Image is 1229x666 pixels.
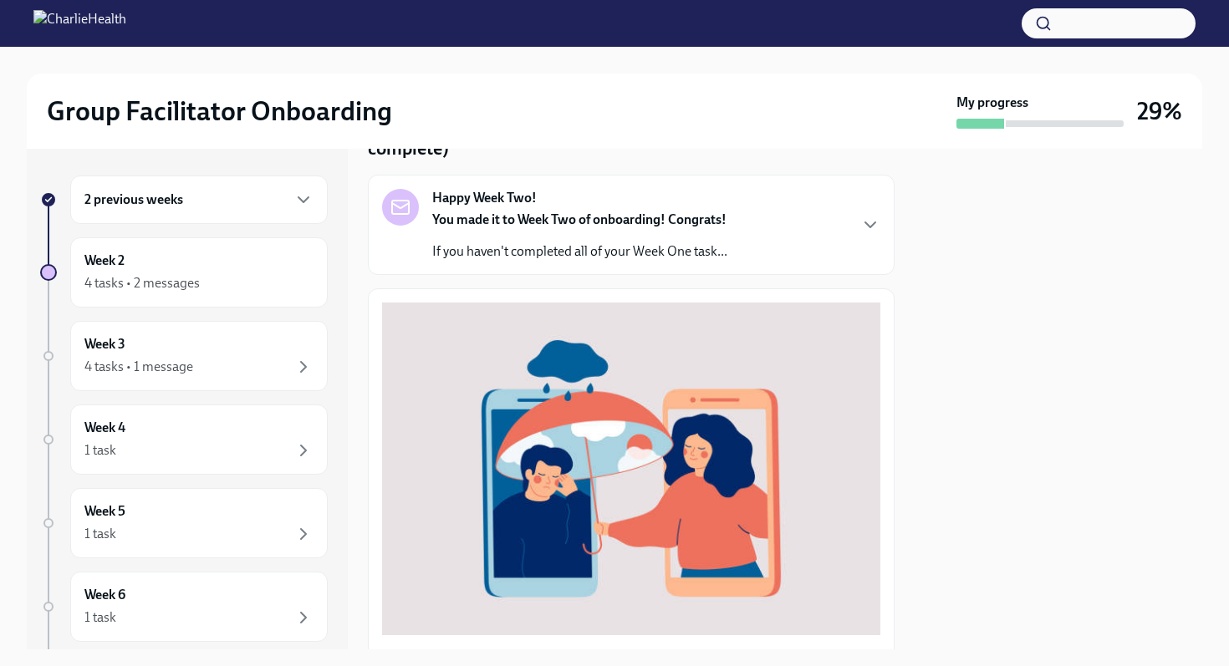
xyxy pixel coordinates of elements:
[70,175,328,224] div: 2 previous weeks
[40,404,328,475] a: Week 41 task
[84,274,200,292] div: 4 tasks • 2 messages
[84,502,125,521] h6: Week 5
[40,321,328,391] a: Week 34 tasks • 1 message
[432,189,537,207] strong: Happy Week Two!
[84,419,125,437] h6: Week 4
[84,191,183,209] h6: 2 previous weeks
[382,302,880,634] button: Zoom image
[84,441,116,460] div: 1 task
[33,10,126,37] img: CharlieHealth
[1137,96,1182,126] h3: 29%
[84,525,116,543] div: 1 task
[40,572,328,642] a: Week 61 task
[84,608,116,627] div: 1 task
[84,358,193,376] div: 4 tasks • 1 message
[84,586,125,604] h6: Week 6
[956,94,1028,112] strong: My progress
[432,242,727,261] p: If you haven't completed all of your Week One task...
[47,94,392,128] h2: Group Facilitator Onboarding
[432,211,727,227] strong: You made it to Week Two of onboarding! Congrats!
[84,335,125,353] h6: Week 3
[40,488,328,558] a: Week 51 task
[84,252,125,270] h6: Week 2
[40,237,328,308] a: Week 24 tasks • 2 messages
